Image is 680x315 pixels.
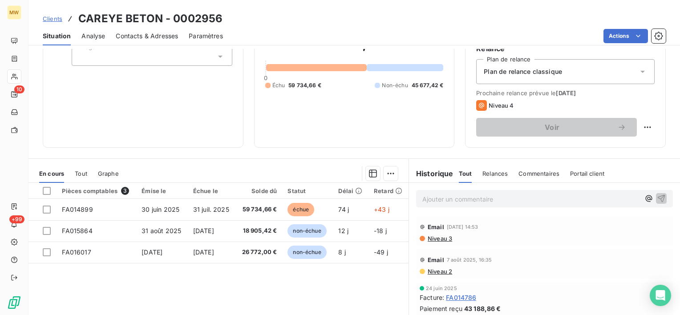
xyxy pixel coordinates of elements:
[62,248,91,256] span: FA016017
[338,206,349,213] span: 74 j
[409,168,453,179] h6: Historique
[556,89,576,97] span: [DATE]
[287,224,326,238] span: non-échue
[241,205,277,214] span: 59 734,66 €
[338,248,345,256] span: 8 j
[650,285,671,306] div: Open Intercom Messenger
[43,32,71,40] span: Situation
[193,187,230,194] div: Échue le
[428,256,444,263] span: Email
[241,248,277,257] span: 26 772,00 €
[570,170,604,177] span: Portail client
[193,206,229,213] span: 31 juil. 2025
[193,227,214,234] span: [DATE]
[241,226,277,235] span: 18 905,42 €
[272,81,285,89] span: Échu
[189,32,223,40] span: Paramètres
[426,286,457,291] span: 24 juin 2025
[487,124,617,131] span: Voir
[489,102,514,109] span: Niveau 4
[420,293,444,302] span: Facture :
[14,85,24,93] span: 10
[7,5,21,20] div: MW
[78,11,223,27] h3: CAREYE BETON - 0002956
[62,227,92,234] span: FA015864
[603,29,648,43] button: Actions
[9,215,24,223] span: +99
[288,81,321,89] span: 59 734,66 €
[374,187,403,194] div: Retard
[412,81,444,89] span: 45 677,42 €
[374,248,388,256] span: -49 j
[264,74,267,81] span: 0
[374,206,389,213] span: +43 j
[287,203,314,216] span: échue
[75,170,87,177] span: Tout
[459,170,472,177] span: Tout
[382,81,408,89] span: Non-échu
[338,227,348,234] span: 12 j
[464,304,501,313] span: 43 188,86 €
[338,187,363,194] div: Délai
[98,170,119,177] span: Graphe
[476,118,637,137] button: Voir
[427,235,452,242] span: Niveau 3
[447,224,478,230] span: [DATE] 14:53
[428,223,444,230] span: Email
[62,206,93,213] span: FA014899
[62,187,131,195] div: Pièces comptables
[287,187,328,194] div: Statut
[142,206,179,213] span: 30 juin 2025
[484,67,562,76] span: Plan de relance classique
[116,32,178,40] span: Contacts & Adresses
[79,52,86,61] input: Ajouter une valeur
[518,170,559,177] span: Commentaires
[81,32,105,40] span: Analyse
[142,187,182,194] div: Émise le
[374,227,387,234] span: -18 j
[43,14,62,23] a: Clients
[193,248,214,256] span: [DATE]
[420,304,462,313] span: Paiement reçu
[43,15,62,22] span: Clients
[241,187,277,194] div: Solde dû
[142,227,181,234] span: 31 août 2025
[476,89,655,97] span: Prochaine relance prévue le
[447,257,492,262] span: 7 août 2025, 16:35
[142,248,162,256] span: [DATE]
[121,187,129,195] span: 3
[287,246,326,259] span: non-échue
[427,268,452,275] span: Niveau 2
[446,293,476,302] span: FA014786
[482,170,508,177] span: Relances
[7,295,21,310] img: Logo LeanPay
[39,170,64,177] span: En cours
